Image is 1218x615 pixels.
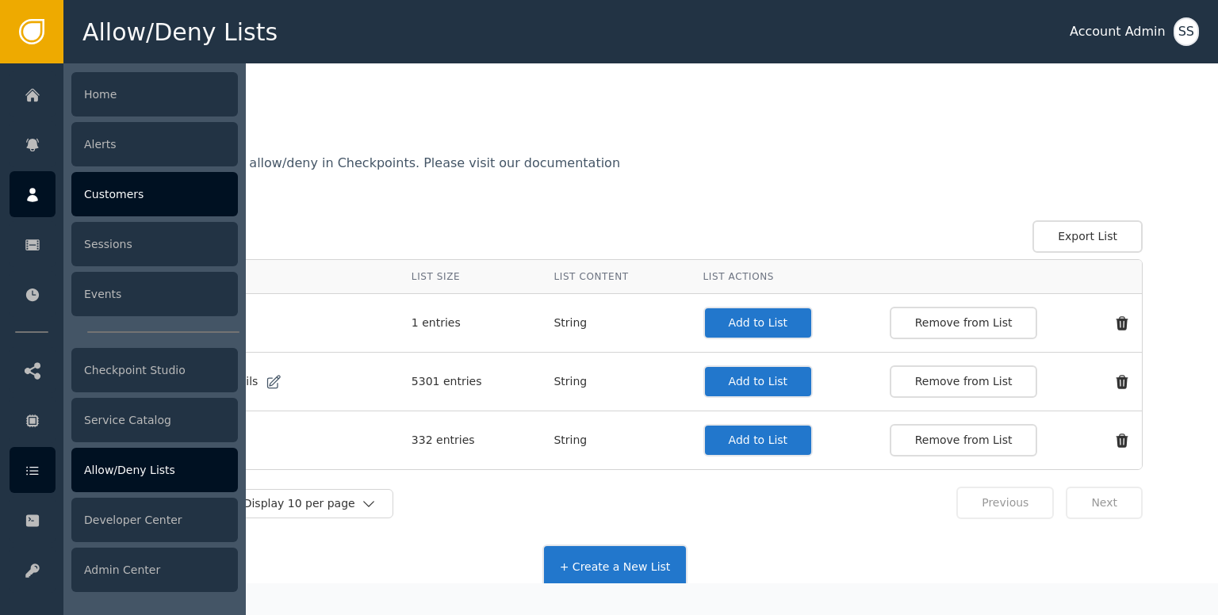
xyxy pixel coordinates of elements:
span: Allow/Deny Lists [82,14,278,50]
div: 5301 entries [412,373,530,390]
a: Sessions [10,221,238,267]
div: 332 entries [412,432,530,449]
button: Display 10 per page [227,489,393,518]
div: String [553,432,679,449]
div: Events [71,272,238,316]
button: + Create a New List [542,544,688,590]
button: Remove from List [890,424,1038,456]
button: SS [1174,17,1199,46]
div: Service Catalog [71,398,238,442]
div: Developer Center [71,498,238,542]
th: List Content [542,260,691,294]
a: Service Catalog [10,397,238,443]
div: Allow/Deny Lists [71,448,238,492]
button: Add to List [703,307,814,339]
div: String [553,315,679,331]
div: Customers [71,172,238,216]
button: Remove from List [890,307,1038,339]
div: Checkpoint Studio [71,348,238,392]
a: Admin Center [10,547,238,593]
th: List Actions [691,260,1142,294]
a: Events [10,271,238,317]
div: Admin Center [71,548,238,592]
button: Add to List [703,365,814,398]
button: Remove from List [890,365,1038,398]
div: Sessions [71,222,238,266]
div: Home [71,72,238,117]
th: List Size [400,260,542,294]
div: 1 entries [412,315,530,331]
a: Allow/Deny Lists [10,447,238,493]
div: Display 10 per page [243,495,361,512]
div: String [553,373,679,390]
div: Alerts [71,122,238,166]
div: Account Admin [1070,22,1166,41]
button: Export List [1032,220,1143,253]
a: Developer Center [10,497,238,543]
a: Home [10,71,238,117]
button: Add to List [703,424,814,456]
a: Alerts [10,121,238,167]
a: here [87,170,1143,182]
div: Manage lists of values to allow/deny in Checkpoints. Please visit our documentation . [87,157,1143,195]
a: Checkpoint Studio [10,347,238,393]
a: Customers [10,171,238,217]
